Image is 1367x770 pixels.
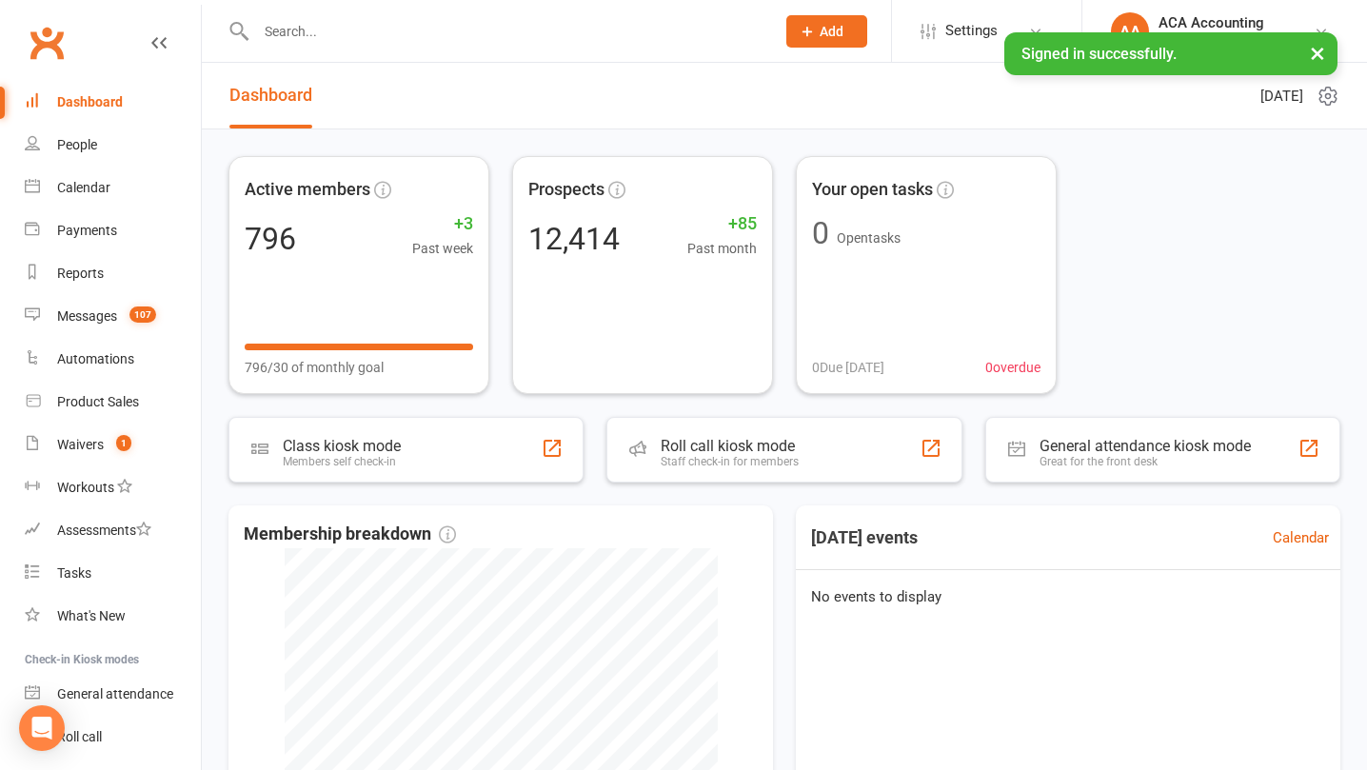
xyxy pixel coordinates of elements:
[25,716,201,759] a: Roll call
[786,15,867,48] button: Add
[57,351,134,366] div: Automations
[1260,85,1303,108] span: [DATE]
[57,394,139,409] div: Product Sales
[25,252,201,295] a: Reports
[812,176,933,204] span: Your open tasks
[57,523,151,538] div: Assessments
[25,466,201,509] a: Workouts
[57,223,117,238] div: Payments
[245,357,384,378] span: 796/30 of monthly goal
[687,238,757,259] span: Past month
[57,608,126,623] div: What's New
[250,18,762,45] input: Search...
[116,435,131,451] span: 1
[25,673,201,716] a: General attendance kiosk mode
[129,306,156,323] span: 107
[25,509,201,552] a: Assessments
[796,521,933,555] h3: [DATE] events
[528,176,604,204] span: Prospects
[23,19,70,67] a: Clubworx
[1111,12,1149,50] div: AA
[528,224,620,254] div: 12,414
[57,480,114,495] div: Workouts
[1040,455,1251,468] div: Great for the front desk
[57,308,117,324] div: Messages
[57,94,123,109] div: Dashboard
[25,595,201,638] a: What's New
[25,295,201,338] a: Messages 107
[25,124,201,167] a: People
[985,357,1040,378] span: 0 overdue
[945,10,998,52] span: Settings
[25,381,201,424] a: Product Sales
[25,424,201,466] a: Waivers 1
[57,729,102,744] div: Roll call
[283,437,401,455] div: Class kiosk mode
[1273,526,1329,549] a: Calendar
[1021,45,1177,63] span: Signed in successfully.
[412,210,473,238] span: +3
[661,437,799,455] div: Roll call kiosk mode
[788,570,1348,623] div: No events to display
[57,266,104,281] div: Reports
[244,521,456,548] span: Membership breakdown
[837,230,901,246] span: Open tasks
[245,224,296,254] div: 796
[661,455,799,468] div: Staff check-in for members
[1300,32,1335,73] button: ×
[1040,437,1251,455] div: General attendance kiosk mode
[57,437,104,452] div: Waivers
[25,209,201,252] a: Payments
[812,218,829,248] div: 0
[25,81,201,124] a: Dashboard
[57,180,110,195] div: Calendar
[812,357,884,378] span: 0 Due [DATE]
[283,455,401,468] div: Members self check-in
[687,210,757,238] span: +85
[412,238,473,259] span: Past week
[25,338,201,381] a: Automations
[245,176,370,204] span: Active members
[229,63,312,128] a: Dashboard
[19,705,65,751] div: Open Intercom Messenger
[57,565,91,581] div: Tasks
[1159,31,1264,49] div: ACA Network
[1159,14,1264,31] div: ACA Accounting
[57,137,97,152] div: People
[820,24,843,39] span: Add
[25,167,201,209] a: Calendar
[57,686,173,701] div: General attendance
[25,552,201,595] a: Tasks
